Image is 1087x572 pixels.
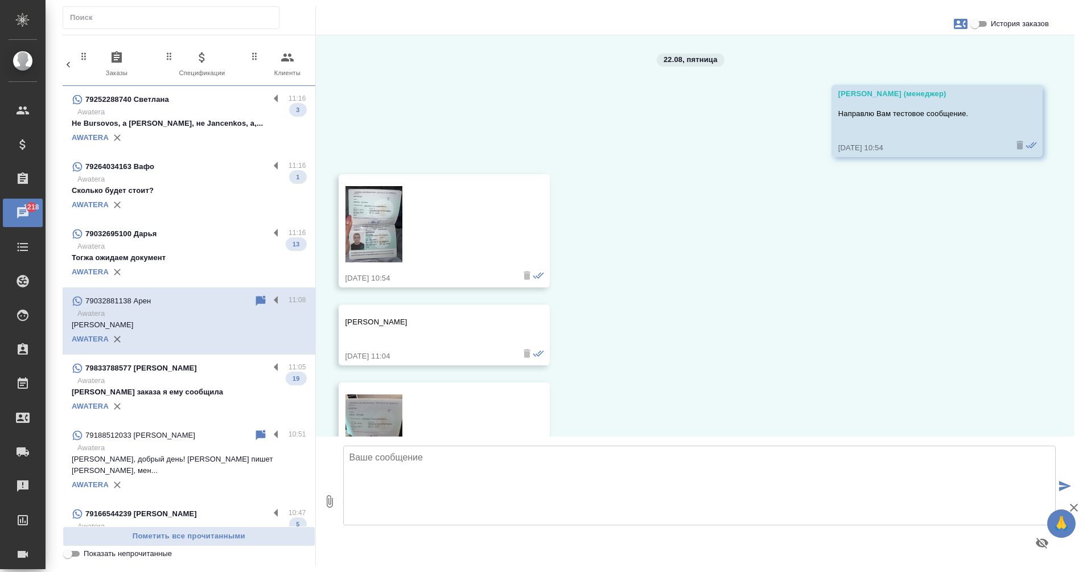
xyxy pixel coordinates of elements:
[286,238,306,250] span: 13
[289,104,306,116] span: 3
[85,295,151,307] p: 79032881138 Арен
[77,174,306,185] p: Awatera
[947,10,974,38] button: Заявки
[72,402,109,410] a: AWATERA
[289,507,306,518] p: 10:47
[3,199,43,227] a: 1218
[164,51,175,61] svg: Зажми и перетащи, чтобы поменять порядок вкладок
[63,220,315,287] div: 79032695100 Дарья11:16AwateraТогжа ожидаем документ13AWATERA
[249,51,260,61] svg: Зажми и перетащи, чтобы поменять порядок вкладок
[109,398,126,415] button: Удалить привязку
[77,442,306,454] p: Awatera
[72,319,306,331] p: [PERSON_NAME]
[85,161,154,172] p: 79264034163 Вафо
[345,186,402,262] img: Thumbnail
[289,429,306,440] p: 10:51
[85,228,157,240] p: 79032695100 Дарья
[85,363,197,374] p: 79833788577 [PERSON_NAME]
[289,171,306,183] span: 1
[345,394,402,496] img: Thumbnail
[72,480,109,489] a: AWATERA
[345,273,510,284] div: [DATE] 10:54
[77,308,306,319] p: Awatera
[63,500,315,567] div: 79166544239 [PERSON_NAME]10:47Awatera[PERSON_NAME], добрый день! Хорошо, спасибо!5AWATERA
[838,142,1003,154] div: [DATE] 10:54
[838,88,1003,100] div: [PERSON_NAME] (менеджер)
[77,375,306,386] p: Awatera
[991,18,1049,30] span: История заказов
[289,227,306,238] p: 11:16
[289,361,306,373] p: 11:05
[79,51,89,61] svg: Зажми и перетащи, чтобы поменять порядок вкладок
[72,335,109,343] a: AWATERA
[249,51,326,79] span: Клиенты
[17,201,46,213] span: 1218
[84,548,172,559] span: Показать непрочитанные
[109,331,126,348] button: Удалить привязку
[72,185,306,196] p: Сколько будет стоит?
[63,287,315,355] div: 79032881138 Арен11:08Awatera[PERSON_NAME]AWATERA
[109,264,126,281] button: Удалить привязку
[63,153,315,220] div: 79264034163 Вафо11:16AwateraСколько будет стоит?1AWATERA
[254,429,267,442] div: Пометить непрочитанным
[286,373,306,384] span: 19
[72,268,109,276] a: AWATERA
[63,86,315,153] div: 79252288740 Светлана11:16AwateraНе Bursovos, а [PERSON_NAME], не Jancenkos, а,...3AWATERA
[289,93,306,104] p: 11:16
[164,51,240,79] span: Спецификации
[254,294,267,308] div: Пометить непрочитанным
[72,454,306,476] p: [PERSON_NAME], добрый день! [PERSON_NAME] пишет [PERSON_NAME], мен...
[289,294,306,306] p: 11:08
[289,160,306,171] p: 11:16
[289,518,306,530] span: 5
[79,51,155,79] span: Заказы
[1047,509,1076,538] button: 🙏
[1052,512,1071,536] span: 🙏
[85,508,197,520] p: 79166544239 [PERSON_NAME]
[63,355,315,422] div: 79833788577 [PERSON_NAME]11:05Awatera[PERSON_NAME] заказа я ему сообщила19AWATERA
[63,422,315,500] div: 79188512033 [PERSON_NAME]10:51Awatera[PERSON_NAME], добрый день! [PERSON_NAME] пишет [PERSON_NAME...
[69,530,309,543] span: Пометить все прочитанными
[77,106,306,118] p: Awatera
[63,526,315,546] button: Пометить все прочитанными
[70,10,279,26] input: Поиск
[109,476,126,493] button: Удалить привязку
[109,129,126,146] button: Удалить привязку
[72,386,306,398] p: [PERSON_NAME] заказа я ему сообщила
[77,521,306,532] p: Awatera
[77,241,306,252] p: Awatera
[1028,529,1056,557] button: Предпросмотр
[72,118,306,129] p: Не Bursovos, а [PERSON_NAME], не Jancenkos, а,...
[345,316,510,328] p: [PERSON_NAME]
[85,94,169,105] p: 79252288740 Светлана
[72,200,109,209] a: AWATERA
[85,430,195,441] p: 79188512033 [PERSON_NAME]
[72,133,109,142] a: AWATERA
[72,252,306,264] p: Тогжа ожидаем документ
[109,196,126,213] button: Удалить привязку
[838,108,1003,120] p: Направлю Вам тестовое сообщение.
[345,351,510,362] div: [DATE] 11:04
[664,54,718,65] p: 22.08, пятница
